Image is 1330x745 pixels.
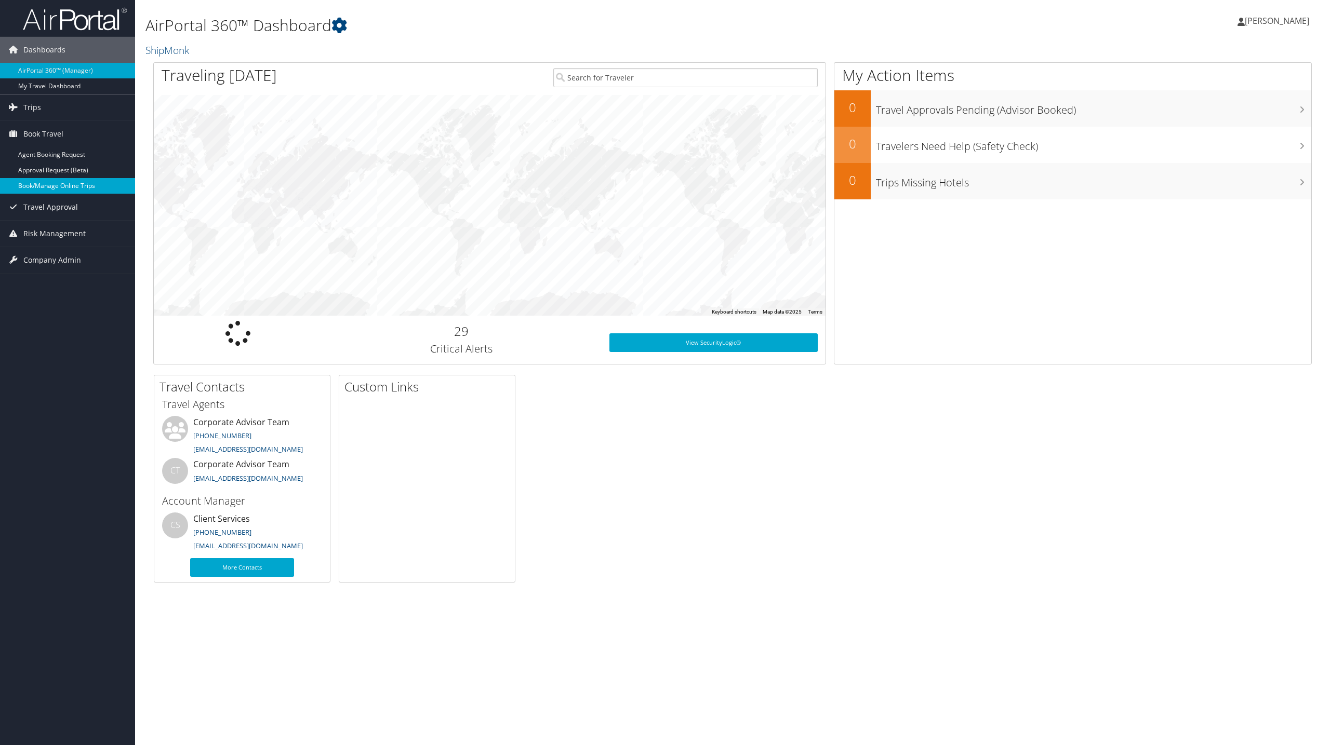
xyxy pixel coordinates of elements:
[162,397,322,412] h3: Travel Agents
[23,7,127,31] img: airportal-logo.png
[834,163,1311,199] a: 0Trips Missing Hotels
[329,342,594,356] h3: Critical Alerts
[23,247,81,273] span: Company Admin
[23,94,41,120] span: Trips
[763,309,802,315] span: Map data ©2025
[876,170,1311,190] h3: Trips Missing Hotels
[193,473,303,483] a: [EMAIL_ADDRESS][DOMAIN_NAME]
[159,378,330,396] h2: Travel Contacts
[712,308,756,316] button: Keyboard shortcuts
[157,416,327,458] li: Corporate Advisor Team
[23,37,65,63] span: Dashboards
[808,309,822,315] a: Terms (opens in new tab)
[23,194,78,220] span: Travel Approval
[834,127,1311,163] a: 0Travelers Need Help (Safety Check)
[162,494,322,508] h3: Account Manager
[834,171,871,189] h2: 0
[156,302,191,316] a: Open this area in Google Maps (opens a new window)
[193,431,251,440] a: [PHONE_NUMBER]
[876,134,1311,154] h3: Travelers Need Help (Safety Check)
[834,135,871,153] h2: 0
[834,64,1311,86] h1: My Action Items
[344,378,515,396] h2: Custom Links
[609,333,818,352] a: View SecurityLogic®
[1238,5,1320,36] a: [PERSON_NAME]
[162,512,188,538] div: CS
[156,302,191,316] img: Google
[162,458,188,484] div: CT
[193,527,251,537] a: [PHONE_NUMBER]
[876,98,1311,117] h3: Travel Approvals Pending (Advisor Booked)
[193,444,303,454] a: [EMAIL_ADDRESS][DOMAIN_NAME]
[834,90,1311,127] a: 0Travel Approvals Pending (Advisor Booked)
[145,43,192,57] a: ShipMonk
[1245,15,1309,26] span: [PERSON_NAME]
[190,558,294,577] a: More Contacts
[23,121,63,147] span: Book Travel
[193,541,303,550] a: [EMAIL_ADDRESS][DOMAIN_NAME]
[834,99,871,116] h2: 0
[157,458,327,492] li: Corporate Advisor Team
[157,512,327,555] li: Client Services
[145,15,928,36] h1: AirPortal 360™ Dashboard
[553,68,818,87] input: Search for Traveler
[329,322,594,340] h2: 29
[162,64,277,86] h1: Traveling [DATE]
[23,221,86,247] span: Risk Management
